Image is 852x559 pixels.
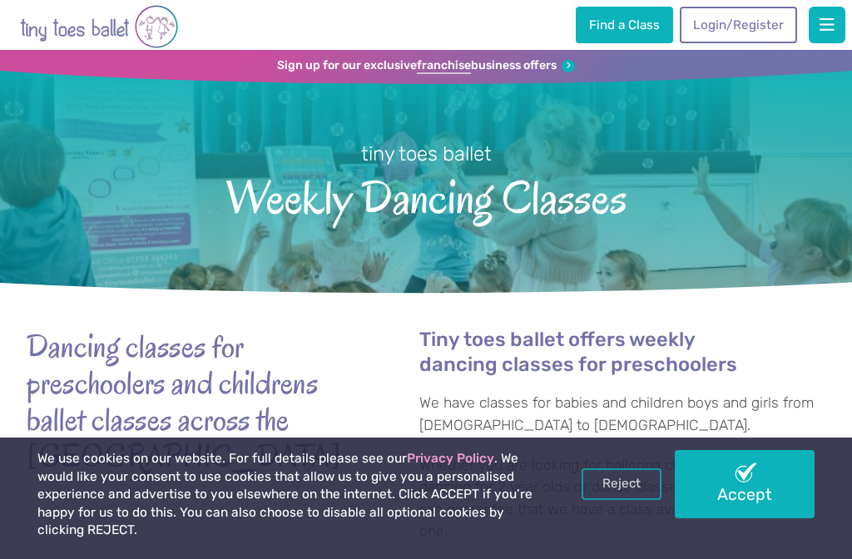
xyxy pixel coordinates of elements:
a: Login/Register [680,7,796,43]
img: tiny toes ballet [20,3,178,50]
a: Accept [675,450,815,517]
a: dancing classes for preschoolers [419,355,737,377]
a: Find a Class [576,7,672,43]
a: Privacy Policy [407,451,494,466]
strong: Dancing classes for preschoolers and childrens ballet classes across the [GEOGRAPHIC_DATA] [27,328,326,474]
small: tiny toes ballet [361,142,492,166]
strong: franchise [417,58,471,74]
a: Sign up for our exclusivefranchisebusiness offers [277,58,575,74]
span: Weekly Dancing Classes [24,168,828,223]
p: We have classes for babies and children boys and girls from [DEMOGRAPHIC_DATA] to [DEMOGRAPHIC_DA... [419,392,825,436]
a: Reject [582,468,661,500]
h4: Tiny toes ballet offers weekly [419,328,825,377]
p: We use cookies on our website. For full details please see our . We would like your consent to us... [37,450,542,540]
